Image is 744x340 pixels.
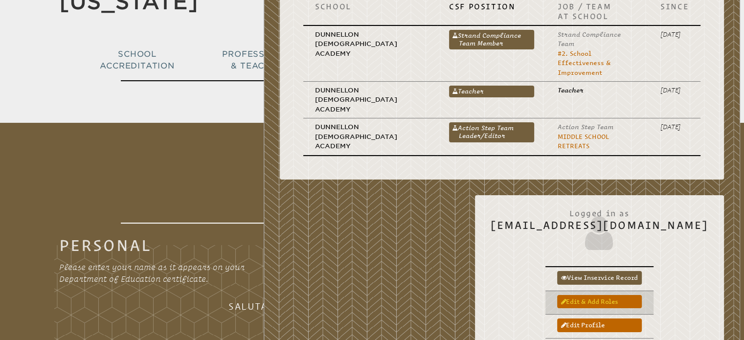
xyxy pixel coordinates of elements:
p: CSF Position [449,1,534,11]
h1: Edit Profile [121,127,624,224]
p: Dunnellon [DEMOGRAPHIC_DATA] Academy [315,86,426,114]
p: Job / Team at School [558,1,637,21]
a: View inservice record [557,271,642,284]
a: Action Step Team Leader/Editor [449,122,534,142]
p: Dunnellon [DEMOGRAPHIC_DATA] Academy [315,122,426,151]
p: Since [660,1,689,11]
p: Teacher [558,86,637,95]
a: Middle School Retreats [558,133,609,150]
p: [DATE] [660,30,689,39]
p: Please enter your name as it appears on your Department of Education certificate. [59,261,258,285]
a: Teacher [449,86,534,97]
h3: Salutation [137,300,294,312]
p: [DATE] [660,122,689,132]
span: Strand Compliance Team [558,31,621,47]
h2: [EMAIL_ADDRESS][DOMAIN_NAME] [491,204,708,252]
a: #2. School Effectiveness & Improvement [558,50,610,76]
span: Logged in as [491,204,708,219]
a: Edit & add roles [557,295,642,308]
p: [DATE] [660,86,689,95]
span: Action Step Team [558,123,613,131]
a: Strand Compliance Team Member [449,30,534,49]
p: School [315,1,426,11]
legend: Personal [59,239,152,251]
span: School Accreditation [100,49,174,70]
p: Dunnellon [DEMOGRAPHIC_DATA] Academy [315,30,426,58]
span: Professional Development & Teacher Certification [222,49,365,70]
a: Edit profile [557,318,642,332]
